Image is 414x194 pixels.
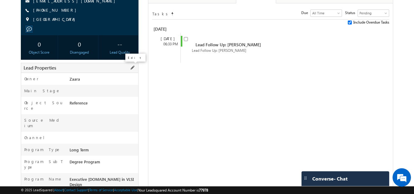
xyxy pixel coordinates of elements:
span: Sort Timeline [171,10,174,15]
span: [PHONE_NUMBER] [33,7,79,13]
label: Program Name [24,176,63,182]
span: Zaara [70,76,80,82]
span: Pending [358,10,387,16]
img: d_60004797649_company_0_60004797649 [10,32,26,40]
img: carter-drag [303,176,308,181]
a: About [54,188,63,192]
p: Edit [128,55,143,60]
span: Your Leadsquared Account Number is [138,188,208,192]
em: Start Chat [83,150,111,159]
span: 77978 [199,188,208,192]
div: Object Score [22,50,56,55]
span: Due [301,10,310,16]
div: Chat with us now [32,32,103,40]
span: © 2025 LeadSquared | | | | | [21,187,208,193]
div: Executive [DOMAIN_NAME] in VLSI Design [68,176,139,190]
label: Main Stage [24,88,60,93]
span: Status [345,10,358,16]
span: Lead Properties [24,65,56,71]
div: Minimize live chat window [101,3,115,18]
a: Pending [358,10,389,17]
div: Lead Quality [103,50,137,55]
div: Disengaged [63,50,97,55]
div: [DATE] [152,25,180,33]
div: Reference [68,100,139,108]
span: [GEOGRAPHIC_DATA] [33,17,78,23]
a: Terms of Service [89,188,113,192]
label: Program SubType [24,159,64,170]
div: Degree Program [68,159,139,167]
span: Converse - Chat [312,176,348,181]
label: Object Source [24,100,64,111]
a: All Time [310,10,342,17]
div: Long Term [68,147,139,155]
a: Contact Support [64,188,88,192]
div: 0 [63,38,97,50]
div: 06:33 PM [155,41,180,47]
label: Program Type [24,147,61,152]
span: Lead Follow Up: [PERSON_NAME] [192,48,246,53]
span: Lead Follow Up: [PERSON_NAME] [196,42,261,48]
div: -- [103,38,137,50]
a: Acceptable Use [114,188,137,192]
div: 0 [22,38,56,50]
textarea: Type your message and hit 'Enter' [8,57,112,145]
div: [DATE] [155,36,180,41]
label: Owner [24,76,39,82]
span: All Time [311,10,340,16]
label: Channel [24,135,49,140]
span: Include Overdue Tasks [353,20,389,25]
td: Tasks [152,10,170,17]
label: Source Medium [24,117,64,128]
